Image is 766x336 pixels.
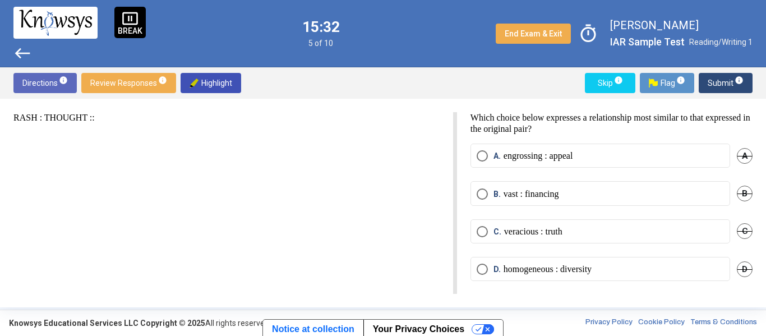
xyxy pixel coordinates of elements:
[614,76,623,85] span: info
[122,10,139,27] span: pause_presentation
[689,38,753,47] span: Reading/Writing 1
[59,76,68,85] span: info
[190,79,199,88] img: highlighter-img.png
[9,317,271,329] div: All rights reserved.
[504,264,592,275] p: homogeneous : diversity
[610,35,685,49] label: IAR Sample Test
[13,73,77,93] button: Directionsinfo
[735,76,744,85] span: info
[708,73,744,93] span: Submit
[493,226,504,237] span: C.
[640,73,694,93] button: Flag.pngFlaginfo
[504,188,559,200] p: vast : financing
[19,10,92,35] img: knowsys-logo.png
[470,112,753,135] p: Which choice below expresses a relationship most similar to that expressed in the original pair?
[505,29,562,38] span: End Exam & Exit
[81,73,176,93] button: Review Responsesinfo
[649,79,658,88] img: Flag.png
[504,150,573,162] p: engrossing : appeal
[737,186,753,201] span: B
[649,73,685,93] span: Flag
[575,21,601,47] span: timer
[690,317,757,329] a: Terms & Conditions
[90,73,167,93] span: Review Responses
[737,148,753,164] span: A
[22,73,68,93] span: Directions
[118,27,142,35] p: BREAK
[302,39,340,48] span: 5 of 10
[190,73,232,93] span: Highlight
[585,317,633,329] a: Privacy Policy
[737,223,753,239] span: C
[585,73,635,93] button: Skipinfo
[676,76,685,85] span: info
[13,44,31,62] span: west
[493,150,504,162] span: A.
[493,188,504,200] span: B.
[493,264,504,275] span: D.
[13,112,440,123] p: RASH : THOUGHT ::
[470,144,753,294] mat-radio-group: Select an option
[302,20,340,34] label: 15:32
[594,73,626,93] span: Skip
[9,319,205,328] strong: Knowsys Educational Services LLC Copyright © 2025
[699,73,753,93] button: Submitinfo
[610,18,753,33] label: [PERSON_NAME]
[638,317,685,329] a: Cookie Policy
[504,226,562,237] p: veracious : truth
[181,73,241,93] button: highlighter-img.pngHighlight
[158,76,167,85] span: info
[737,261,753,277] span: D
[496,24,571,44] button: End Exam & Exit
